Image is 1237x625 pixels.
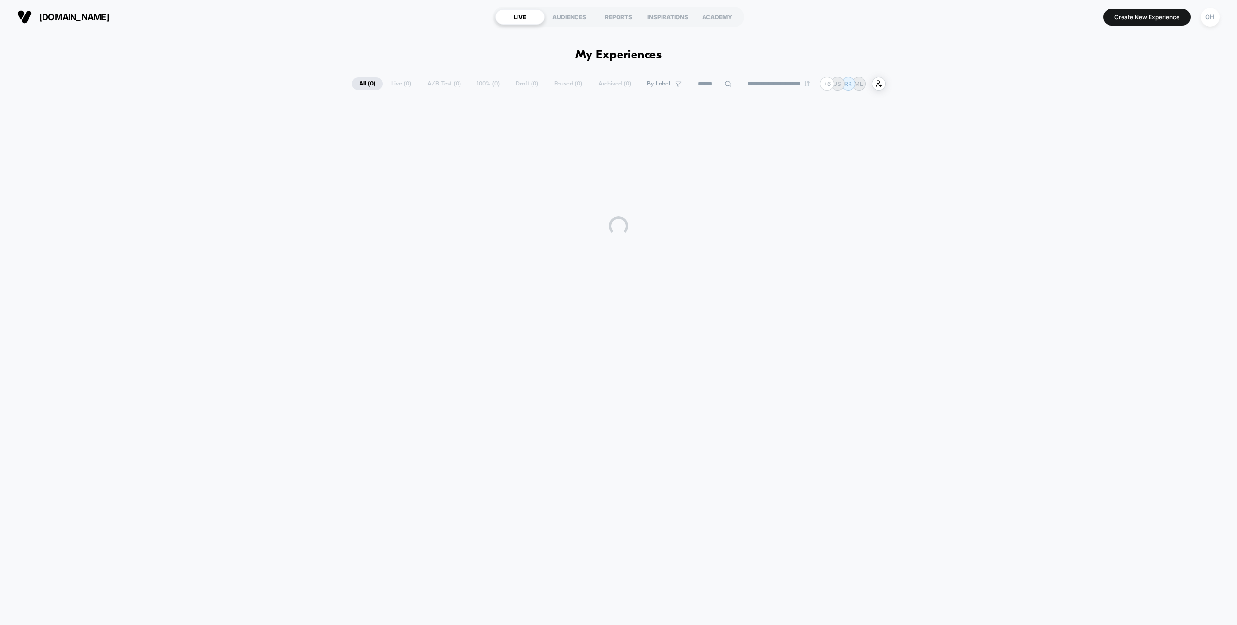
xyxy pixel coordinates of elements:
[834,80,841,87] p: JS
[575,48,662,62] h1: My Experiences
[647,80,670,87] span: By Label
[545,9,594,25] div: AUDIENCES
[39,12,109,22] span: [DOMAIN_NAME]
[692,9,742,25] div: ACADEMY
[643,9,692,25] div: INSPIRATIONS
[804,81,810,86] img: end
[854,80,863,87] p: ML
[820,77,834,91] div: + 6
[352,77,383,90] span: All ( 0 )
[17,10,32,24] img: Visually logo
[495,9,545,25] div: LIVE
[844,80,852,87] p: RR
[14,9,112,25] button: [DOMAIN_NAME]
[1201,8,1220,27] div: OH
[1198,7,1223,27] button: OH
[594,9,643,25] div: REPORTS
[1103,9,1191,26] button: Create New Experience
